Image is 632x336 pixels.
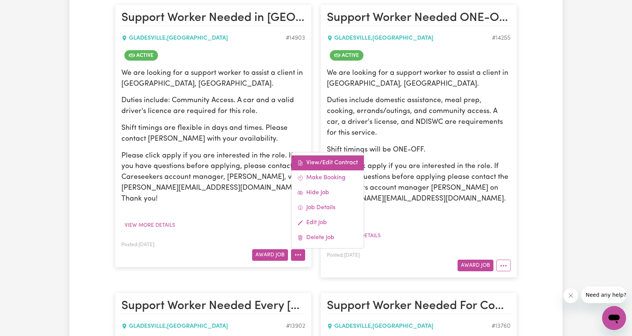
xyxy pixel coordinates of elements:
div: GLADESVILLE , [GEOGRAPHIC_DATA] [121,322,286,331]
div: More options [291,152,364,248]
button: Award Job [252,249,288,261]
p: Shift timings will be ONE-OFF. [327,145,511,156]
div: GLADESVILLE , [GEOGRAPHIC_DATA] [327,322,492,331]
p: Duties include domestic assistance, meal prep, cooking, errands/outings, and community access. A ... [327,95,511,138]
button: More options [496,260,511,271]
div: Job ID #13902 [286,322,305,331]
div: Job ID #14903 [286,34,305,43]
a: Hide Job [291,185,364,200]
div: Job ID #14255 [492,34,511,43]
iframe: Button to launch messaging window [602,306,626,330]
a: View/Edit Contract [291,155,364,170]
div: Job ID #13760 [492,322,511,331]
h2: Support Worker Needed For Community Access ONE OFF on 24/4 Thursday - Gladesville, NSW [327,299,511,314]
button: More options [291,249,305,261]
p: Duties include: Community Access. A car and a valid driver's licence are required for this role. [121,95,305,117]
div: GLADESVILLE , [GEOGRAPHIC_DATA] [327,34,492,43]
a: Delete Job [291,230,364,245]
span: Job is active [124,50,158,61]
span: Posted: [DATE] [327,253,360,258]
p: We are looking for a support worker to assist a client in [GEOGRAPHIC_DATA], [GEOGRAPHIC_DATA]. [327,68,511,90]
span: Need any help? [4,5,45,11]
p: Please click apply if you are interested in the role. If you have questions before applying pleas... [327,161,511,215]
a: Make Booking [291,170,364,185]
button: Award Job [458,260,493,271]
span: Job is active [330,50,363,61]
p: We are looking for a support worker to assist a client in [GEOGRAPHIC_DATA], [GEOGRAPHIC_DATA]. [121,68,305,90]
button: View more details [121,220,179,231]
p: Please click apply if you are interested in the role. If you have questions before applying, plea... [121,151,305,205]
iframe: Message from company [581,287,626,303]
iframe: Close message [563,288,578,303]
a: Edit Job [291,215,364,230]
h2: Support Worker Needed ONE-OFF In Gladesville, NSW [327,11,511,26]
p: Shift timings are flexible in days and times. Please contact [PERSON_NAME] with your availability. [121,123,305,145]
div: GLADESVILLE , [GEOGRAPHIC_DATA] [121,34,286,43]
h2: Support Worker Needed Every Monday And Wednesday In Gladesville, NSW [121,299,305,314]
span: Posted: [DATE] [121,242,154,247]
a: Job Details [291,200,364,215]
h2: Support Worker Needed in Gladesville, NSW [121,11,305,26]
